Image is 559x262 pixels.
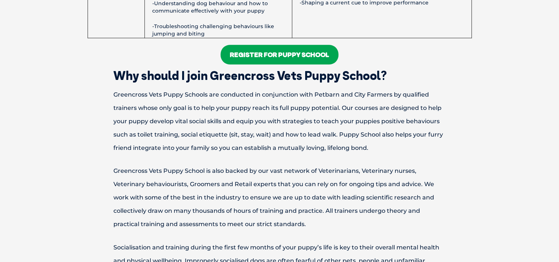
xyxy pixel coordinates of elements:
[88,88,472,155] p: Greencross Vets Puppy Schools are conducted in conjunction with Petbarn and City Farmers by quali...
[88,164,472,231] p: Greencross Vets Puppy School is also backed by our vast network of Veterinarians, Veterinary nurs...
[149,23,288,37] p: -Troubleshooting challenging behaviours like jumping and biting
[221,45,338,64] a: Register For Puppy School
[88,70,472,81] h2: Why should I join Greencross Vets Puppy School?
